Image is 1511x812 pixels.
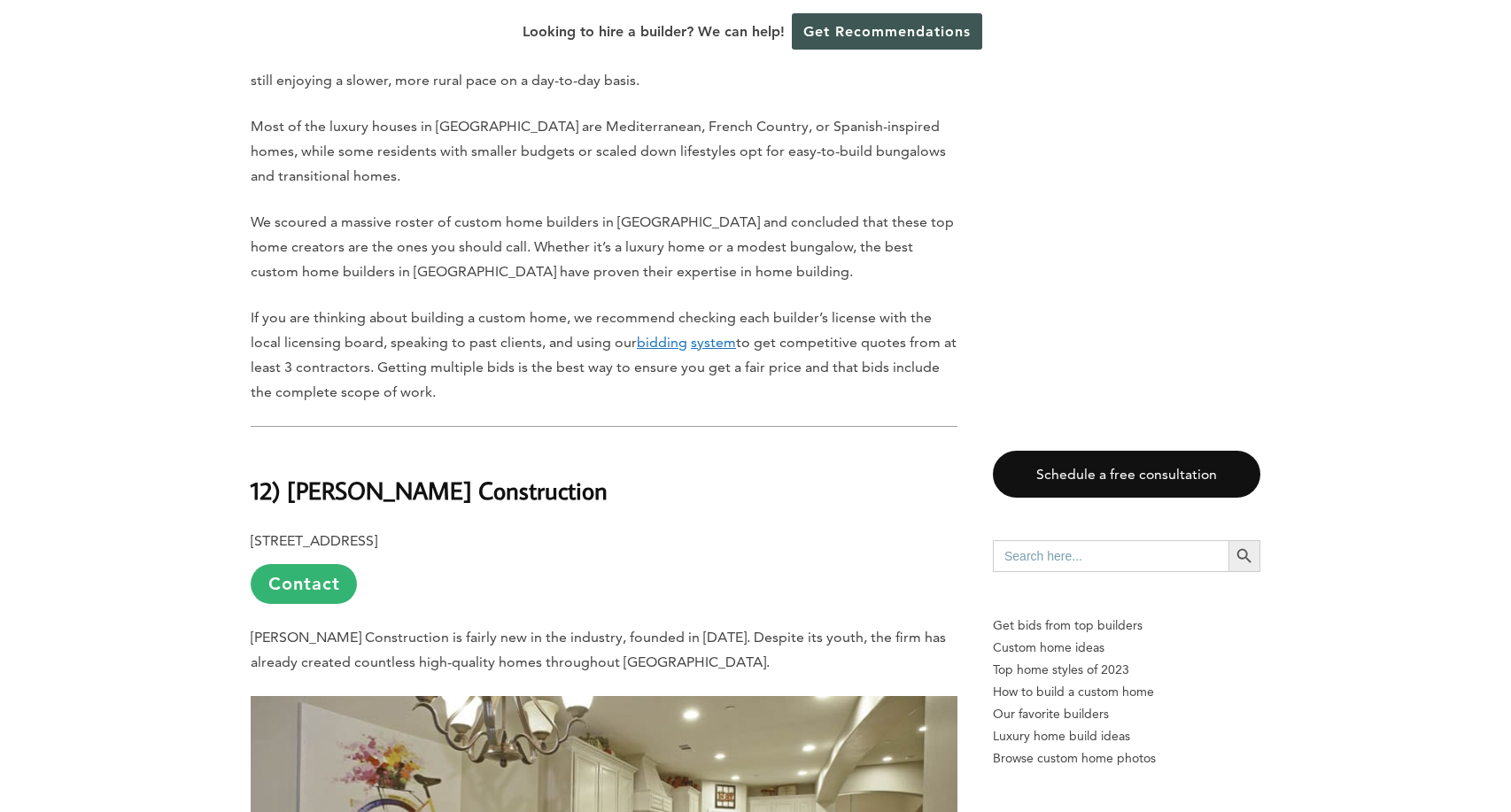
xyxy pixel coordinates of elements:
[251,629,946,670] span: [PERSON_NAME] Construction is fairly new in the industry, founded in [DATE]. Despite its youth, t...
[993,681,1260,703] a: How to build a custom home
[251,564,357,604] a: Contact
[251,475,608,506] b: 12) [PERSON_NAME] Construction
[637,334,687,351] u: bidding
[993,747,1260,769] a: Browse custom home photos
[251,213,954,280] span: We scoured a massive roster of custom home builders in [GEOGRAPHIC_DATA] and concluded that these...
[993,659,1260,681] a: Top home styles of 2023
[792,13,982,50] a: Get Recommendations
[251,118,946,184] span: Most of the luxury houses in [GEOGRAPHIC_DATA] are Mediterranean, French Country, or Spanish-insp...
[993,637,1260,659] a: Custom home ideas
[691,334,736,351] u: system
[993,703,1260,725] a: Our favorite builders
[993,725,1260,747] a: Luxury home build ideas
[251,305,957,405] p: If you are thinking about building a custom home, we recommend checking each builder’s license wi...
[993,540,1228,572] input: Search here...
[251,529,957,604] p: [STREET_ADDRESS]
[993,615,1260,637] p: Get bids from top builders
[1235,546,1254,566] svg: Search
[993,451,1260,498] a: Schedule a free consultation
[1171,684,1490,791] iframe: Drift Widget Chat Controller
